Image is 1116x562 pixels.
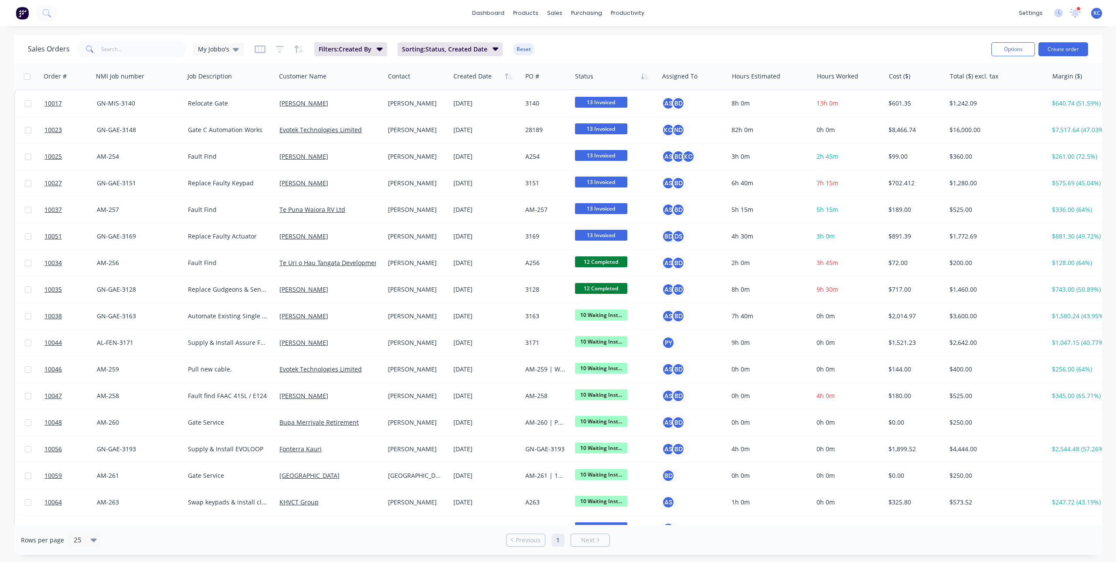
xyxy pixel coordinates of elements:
div: [PERSON_NAME] [388,445,443,453]
div: $0.00 [888,471,940,480]
button: ASBD [662,363,685,376]
button: PY [662,336,675,349]
div: Replace Faulty Keypad [188,179,268,187]
button: ASBD [662,256,685,269]
button: ASBD [662,283,685,296]
div: BD [672,389,685,402]
div: A254 [525,152,566,161]
a: dashboard [468,7,509,20]
div: BD [672,416,685,429]
div: $1,460.00 [949,285,1040,294]
div: 0h 0m [732,471,806,480]
div: $702.412 [888,179,940,187]
div: Created Date [453,72,492,81]
span: 12 Completed [575,256,627,267]
span: 0h 0m [817,312,835,320]
div: $360.00 [949,152,1040,161]
a: [PERSON_NAME] [279,179,328,187]
div: BD [672,150,685,163]
div: [PERSON_NAME] [388,126,443,134]
div: PO # [525,72,539,81]
div: 0h 0m [732,418,806,427]
div: $16,000.00 [949,126,1040,134]
div: 5h 15m [732,205,806,214]
div: AM-260 | PO243775 [525,418,566,427]
div: Supply & Install Assure Fencing with Custom Posts. [188,338,268,347]
div: AS [662,177,675,190]
div: $2,544.48 (57.26%) [1052,445,1107,453]
span: 10051 [44,232,62,241]
div: [PERSON_NAME] [388,392,443,400]
a: Evotek Technologies Limited [279,365,362,373]
div: [DATE] [453,445,518,453]
button: ASBD [662,177,685,190]
a: [PERSON_NAME] [279,312,328,320]
div: $72.00 [888,259,940,267]
div: $1,242.09 [949,99,1040,108]
div: $640.74 (51.59%) [1052,99,1107,108]
div: 82h 0m [732,126,806,134]
span: 13 Invoiced [575,123,627,134]
div: GN-GAE-3128 [97,285,177,294]
a: [PERSON_NAME] [279,285,328,293]
div: $525.00 [949,205,1040,214]
a: 10017 [44,90,97,116]
a: 10064 [44,489,97,515]
div: [GEOGRAPHIC_DATA] [388,471,443,480]
button: Create order [1038,42,1088,56]
div: 3140 [525,99,566,108]
div: 8h 0m [732,99,806,108]
div: ND [672,123,685,136]
span: 10 Waiting Inst... [575,310,627,320]
div: [PERSON_NAME] [388,232,443,241]
div: AM-257 [97,205,177,214]
span: 10 Waiting Inst... [575,469,627,480]
a: Fonterra Kauri [279,445,322,453]
div: $881.30 (49.72%) [1052,232,1107,241]
button: Filters:Created By [314,42,387,56]
span: 3h 0m [817,232,835,240]
div: [DATE] [453,205,518,214]
div: 4h 0m [732,445,806,453]
div: $2,642.00 [949,338,1040,347]
span: 10059 [44,471,62,480]
div: [DATE] [453,152,518,161]
a: [PERSON_NAME] [279,338,328,347]
a: 10044 [44,330,97,356]
div: Replace Faulty Actuator [188,232,268,241]
span: Filters: Created By [319,45,371,54]
div: $189.00 [888,205,940,214]
a: 10059 [44,463,97,489]
div: BD [672,177,685,190]
button: Reset [513,43,534,55]
span: Sorting: Status, Created Date [402,45,487,54]
div: $200.00 [949,259,1040,267]
div: settings [1014,7,1047,20]
span: 10 Waiting Inst... [575,336,627,347]
div: AM-260 [97,418,177,427]
input: Search... [101,41,186,58]
div: $250.00 [949,418,1040,427]
span: 10047 [44,392,62,400]
div: AM-256 [97,259,177,267]
span: KC [1093,9,1100,17]
div: purchasing [567,7,606,20]
div: $891.39 [888,232,940,241]
div: Customer Name [279,72,327,81]
div: GN-GAE-3151 [97,179,177,187]
span: 4h 0m [817,392,835,400]
div: 3171 [525,338,566,347]
div: AM-261 | 111652 [525,471,566,480]
div: 8h 0m [732,285,806,294]
span: 0h 0m [817,126,835,134]
div: 0h 0m [732,365,806,374]
span: My Jobbo's [198,44,229,54]
span: 10064 [44,498,62,507]
div: PY [662,522,675,535]
div: Assigned To [662,72,697,81]
div: $7,517.64 (47.03%) [1052,126,1107,134]
div: DS [672,230,685,243]
span: 10054 [44,525,62,533]
div: $1,580.24 (43.95%) [1052,312,1107,320]
div: $400.00 [949,365,1040,374]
